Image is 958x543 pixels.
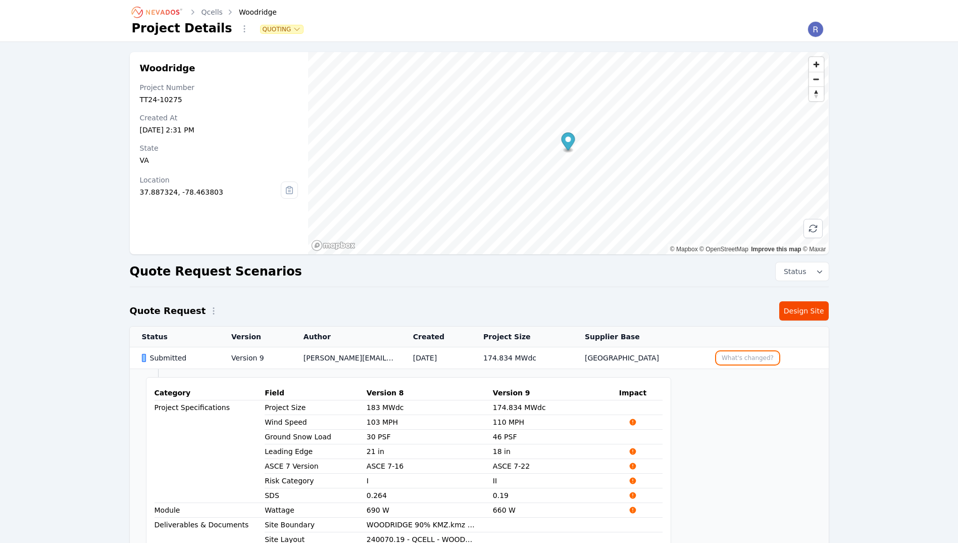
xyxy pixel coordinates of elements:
[493,386,619,400] th: Version 9
[155,400,265,503] td: Project Specifications
[140,125,298,135] div: [DATE] 2:31 PM
[670,246,698,253] a: Mapbox
[573,347,705,369] td: [GEOGRAPHIC_DATA]
[311,240,356,251] a: Mapbox homepage
[130,327,219,347] th: Status
[562,132,575,153] div: Map marker
[401,347,471,369] td: [DATE]
[471,327,573,347] th: Project Size
[265,518,367,532] td: Site Boundary
[140,143,298,153] div: State
[699,246,748,253] a: OpenStreetMap
[803,246,826,253] a: Maxar
[201,7,223,17] a: Qcells
[140,187,281,197] div: 37.887324, -78.463803
[265,474,367,488] td: Risk Category
[367,415,493,430] td: 103 MPH
[225,7,277,17] div: Woodridge
[219,347,291,369] td: Version 9
[367,386,493,400] th: Version 8
[261,25,304,33] button: Quoting
[493,444,619,459] td: 18 in
[493,415,619,430] td: 110 MPH
[619,462,646,470] span: Impacts Structural Calculations
[140,82,298,93] div: Project Number
[493,430,619,444] td: 46 PSF
[130,304,206,318] h2: Quote Request
[265,415,367,429] td: Wind Speed
[809,72,824,86] button: Zoom out
[776,262,829,281] button: Status
[132,20,232,36] h1: Project Details
[265,400,367,415] td: Project Size
[619,477,646,485] span: Impacts Structural Calculations
[493,400,619,415] td: 174.834 MWdc
[367,520,477,530] div: WOODRIDGE 90% KMZ.kmz (1.7 MB)
[291,327,401,347] th: Author
[471,347,573,369] td: 174.834 MWdc
[140,155,298,165] div: VA
[140,175,281,185] div: Location
[140,113,298,123] div: Created At
[155,503,265,518] td: Module
[265,430,367,444] td: Ground Snow Load
[367,400,493,415] td: 183 MWdc
[367,503,493,518] td: 690 W
[619,418,646,426] span: Impacts Structural Calculations
[265,386,367,400] th: Field
[493,459,619,474] td: ASCE 7-22
[140,62,298,74] h2: Woodridge
[493,488,619,503] td: 0.19
[265,444,367,459] td: Leading Edge
[308,52,828,254] canvas: Map
[808,21,824,37] img: Riley Caron
[367,488,493,503] td: 0.264
[367,444,493,459] td: 21 in
[619,386,663,400] th: Impact
[751,246,801,253] a: Improve this map
[619,506,646,514] span: Impacts Structural Calculations
[573,327,705,347] th: Supplier Base
[155,386,265,400] th: Category
[265,488,367,503] td: SDS
[401,327,471,347] th: Created
[130,263,302,280] h2: Quote Request Scenarios
[265,503,367,517] td: Wattage
[493,474,619,488] td: II
[130,347,829,369] tr: SubmittedVersion 9[PERSON_NAME][EMAIL_ADDRESS][PERSON_NAME][DOMAIN_NAME][DATE]174.834 MWdc[GEOGRA...
[619,491,646,500] span: Impacts Structural Calculations
[779,301,829,321] a: Design Site
[367,474,493,488] td: I
[367,430,493,444] td: 30 PSF
[493,503,619,518] td: 660 W
[140,95,298,105] div: TT24-10275
[367,459,493,474] td: ASCE 7-16
[717,352,778,364] button: What's changed?
[291,347,401,369] td: [PERSON_NAME][EMAIL_ADDRESS][PERSON_NAME][DOMAIN_NAME]
[809,86,824,101] button: Reset bearing to north
[809,87,824,101] span: Reset bearing to north
[809,57,824,72] button: Zoom in
[142,353,214,363] div: Submitted
[265,459,367,473] td: ASCE 7 Version
[780,266,806,277] span: Status
[219,327,291,347] th: Version
[619,447,646,456] span: Impacts Structural Calculations
[132,4,277,20] nav: Breadcrumb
